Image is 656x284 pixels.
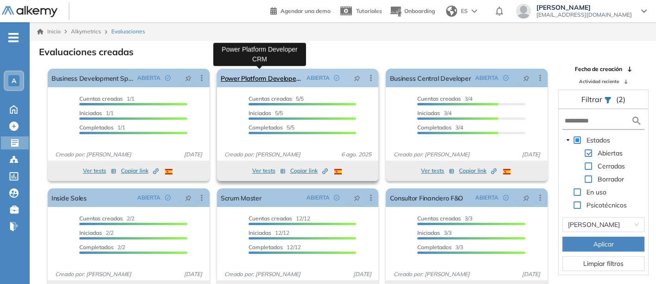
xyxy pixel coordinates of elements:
[417,229,452,236] span: 3/3
[389,1,435,21] button: Onboarding
[248,215,292,222] span: Cuentas creadas
[581,95,604,104] span: Filtrar
[596,148,624,159] span: Abiertas
[248,215,310,222] span: 12/12
[165,169,172,174] img: ESP
[221,270,304,278] span: Creado por: [PERSON_NAME]
[337,150,375,159] span: 6 ago. 2025
[503,195,509,200] span: check-circle
[459,165,497,176] button: Copiar link
[248,95,292,102] span: Cuentas creadas
[598,149,623,157] span: Abiertas
[306,194,329,202] span: ABIERTA
[51,69,134,87] a: Business Development Specialist
[270,5,331,16] a: Agendar una demo
[579,78,619,85] span: Actividad reciente
[290,165,328,176] button: Copiar link
[79,244,125,251] span: 2/2
[79,215,123,222] span: Cuentas creadas
[213,43,306,66] div: Power Platform Developer CRM
[389,270,473,278] span: Creado por: [PERSON_NAME]
[583,258,624,269] span: Limpiar filtros
[79,244,114,251] span: Completados
[137,194,160,202] span: ABIERTA
[347,71,367,85] button: pushpin
[593,239,614,249] span: Aplicar
[562,237,644,252] button: Aplicar
[121,167,159,175] span: Copiar link
[248,244,283,251] span: Completados
[475,74,498,82] span: ABIERTA
[178,190,198,205] button: pushpin
[586,201,627,209] span: Psicotécnicos
[83,165,116,176] button: Ver tests
[417,110,440,116] span: Iniciadas
[586,188,606,196] span: En uso
[71,28,101,35] span: Alkymetrics
[252,165,286,176] button: Ver tests
[389,150,473,159] span: Creado por: [PERSON_NAME]
[518,150,544,159] span: [DATE]
[79,95,123,102] span: Cuentas creadas
[248,95,304,102] span: 5/5
[417,215,472,222] span: 3/3
[178,71,198,85] button: pushpin
[417,215,461,222] span: Cuentas creadas
[518,270,544,278] span: [DATE]
[598,175,624,183] span: Borrador
[631,115,642,127] img: search icon
[523,194,529,201] span: pushpin
[585,187,608,198] span: En uso
[334,195,339,200] span: check-circle
[248,244,301,251] span: 12/12
[459,167,497,175] span: Copiar link
[568,218,639,232] span: Andrea Avila
[180,270,206,278] span: [DATE]
[503,169,510,174] img: ESP
[185,194,191,201] span: pushpin
[111,27,145,36] span: Evaluaciones
[417,95,472,102] span: 3/4
[51,150,135,159] span: Creado por: [PERSON_NAME]
[404,7,435,14] span: Onboarding
[356,7,382,14] span: Tutoriales
[562,256,644,271] button: Limpiar filtros
[536,11,632,19] span: [EMAIL_ADDRESS][DOMAIN_NAME]
[79,95,134,102] span: 1/1
[516,71,536,85] button: pushpin
[248,229,271,236] span: Iniciadas
[37,27,61,36] a: Inicio
[248,110,271,116] span: Iniciadas
[503,75,509,81] span: check-circle
[421,165,454,176] button: Ver tests
[475,194,498,202] span: ABIERTA
[598,162,625,170] span: Cerradas
[417,244,463,251] span: 3/3
[290,167,328,175] span: Copiar link
[586,136,610,144] span: Estados
[306,74,329,82] span: ABIERTA
[417,244,452,251] span: Completados
[121,165,159,176] button: Copiar link
[566,138,570,142] span: caret-down
[461,7,468,15] span: ES
[248,124,294,131] span: 5/5
[248,229,289,236] span: 12/12
[221,188,261,207] a: Scrum Master
[596,161,627,172] span: Cerradas
[349,270,375,278] span: [DATE]
[79,215,134,222] span: 2/2
[248,110,283,116] span: 5/5
[185,74,191,82] span: pushpin
[616,94,625,105] span: (2)
[221,150,304,159] span: Creado por: [PERSON_NAME]
[280,7,331,14] span: Agendar una demo
[354,74,360,82] span: pushpin
[585,200,629,211] span: Psicotécnicos
[446,6,457,17] img: world
[79,110,114,116] span: 1/1
[8,37,19,39] i: -
[417,110,452,116] span: 3/4
[389,188,463,207] a: Consultor Financiero F&O
[221,69,303,87] a: Power Platform Developer CRM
